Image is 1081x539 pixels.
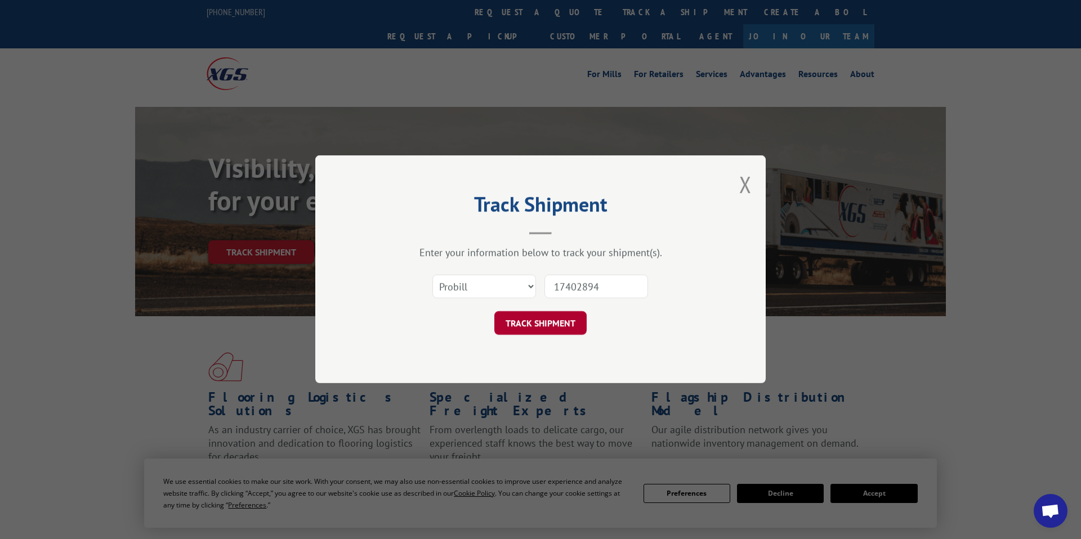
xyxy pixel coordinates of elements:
button: TRACK SHIPMENT [494,312,587,335]
input: Number(s) [544,275,648,299]
div: Enter your information below to track your shipment(s). [372,246,709,259]
h2: Track Shipment [372,196,709,218]
div: Open chat [1034,494,1067,528]
button: Close modal [739,169,752,199]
